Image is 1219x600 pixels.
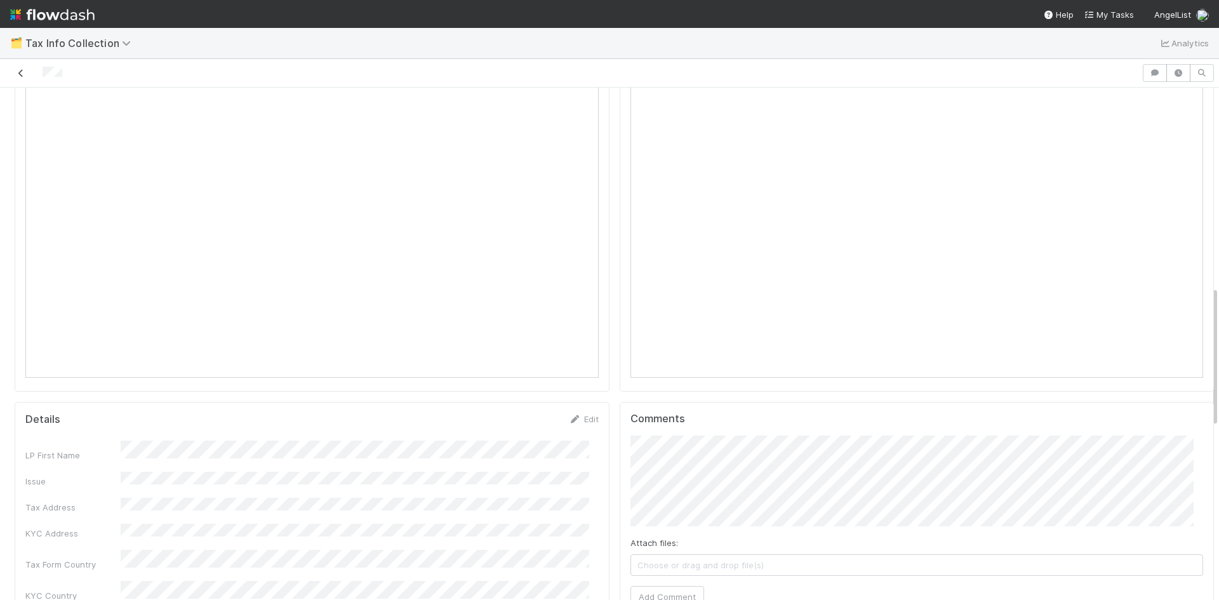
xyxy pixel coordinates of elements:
label: Attach files: [630,537,678,549]
div: LP First Name [25,449,121,462]
span: My Tasks [1084,10,1134,20]
a: Edit [569,414,599,424]
div: Tax Address [25,501,121,514]
div: Tax Form Country [25,558,121,571]
div: KYC Address [25,527,121,540]
span: Tax Info Collection [25,37,137,50]
img: avatar_0c8687a4-28be-40e9-aba5-f69283dcd0e7.png [1196,9,1209,22]
div: Help [1043,8,1074,21]
h5: Comments [630,413,1204,425]
div: Issue [25,475,121,488]
span: Choose or drag and drop file(s) [631,555,1203,575]
a: My Tasks [1084,8,1134,21]
a: Analytics [1159,36,1209,51]
img: logo-inverted-e16ddd16eac7371096b0.svg [10,4,95,25]
span: 🗂️ [10,37,23,48]
span: AngelList [1154,10,1191,20]
h5: Details [25,413,60,426]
